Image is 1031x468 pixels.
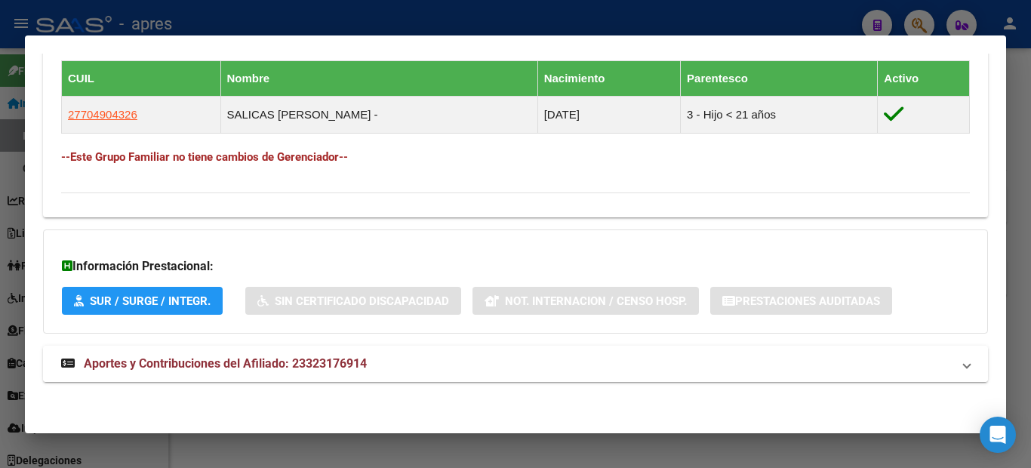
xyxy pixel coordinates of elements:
th: Activo [878,60,970,96]
span: Aportes y Contribuciones del Afiliado: 23323176914 [84,356,367,371]
button: Prestaciones Auditadas [710,287,892,315]
th: Nombre [220,60,537,96]
mat-expansion-panel-header: Aportes y Contribuciones del Afiliado: 23323176914 [43,346,988,382]
td: [DATE] [537,96,680,133]
th: CUIL [62,60,221,96]
button: Not. Internacion / Censo Hosp. [472,287,699,315]
div: Open Intercom Messenger [980,417,1016,453]
th: Nacimiento [537,60,680,96]
span: Sin Certificado Discapacidad [275,294,449,308]
h3: Información Prestacional: [62,257,969,276]
h4: --Este Grupo Familiar no tiene cambios de Gerenciador-- [61,149,970,165]
th: Parentesco [681,60,878,96]
span: SUR / SURGE / INTEGR. [90,294,211,308]
span: Not. Internacion / Censo Hosp. [505,294,687,308]
button: Sin Certificado Discapacidad [245,287,461,315]
span: 27704904326 [68,108,137,121]
button: SUR / SURGE / INTEGR. [62,287,223,315]
td: SALICAS [PERSON_NAME] - [220,96,537,133]
span: Prestaciones Auditadas [735,294,880,308]
td: 3 - Hijo < 21 años [681,96,878,133]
